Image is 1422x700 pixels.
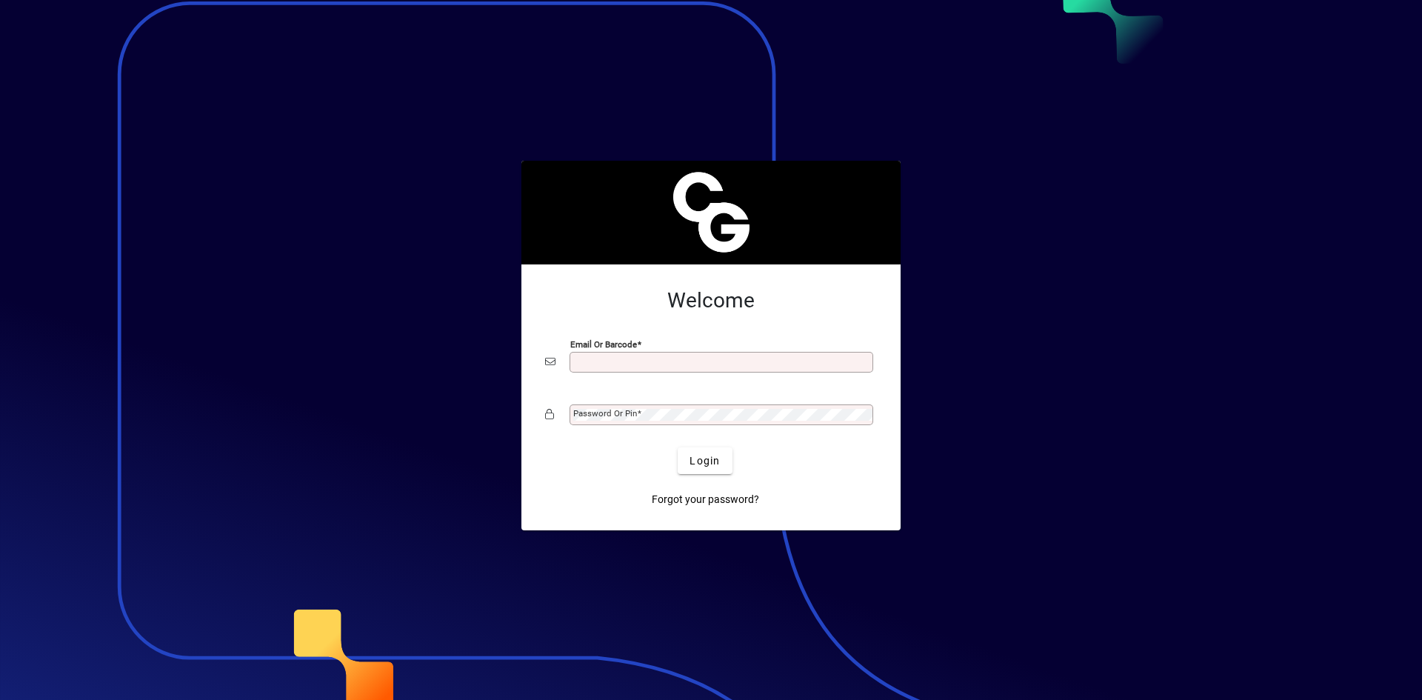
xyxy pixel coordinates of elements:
mat-label: Email or Barcode [570,339,637,350]
h2: Welcome [545,288,877,313]
a: Forgot your password? [646,486,765,513]
span: Login [690,453,720,469]
button: Login [678,447,732,474]
mat-label: Password or Pin [573,408,637,419]
span: Forgot your password? [652,492,759,507]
